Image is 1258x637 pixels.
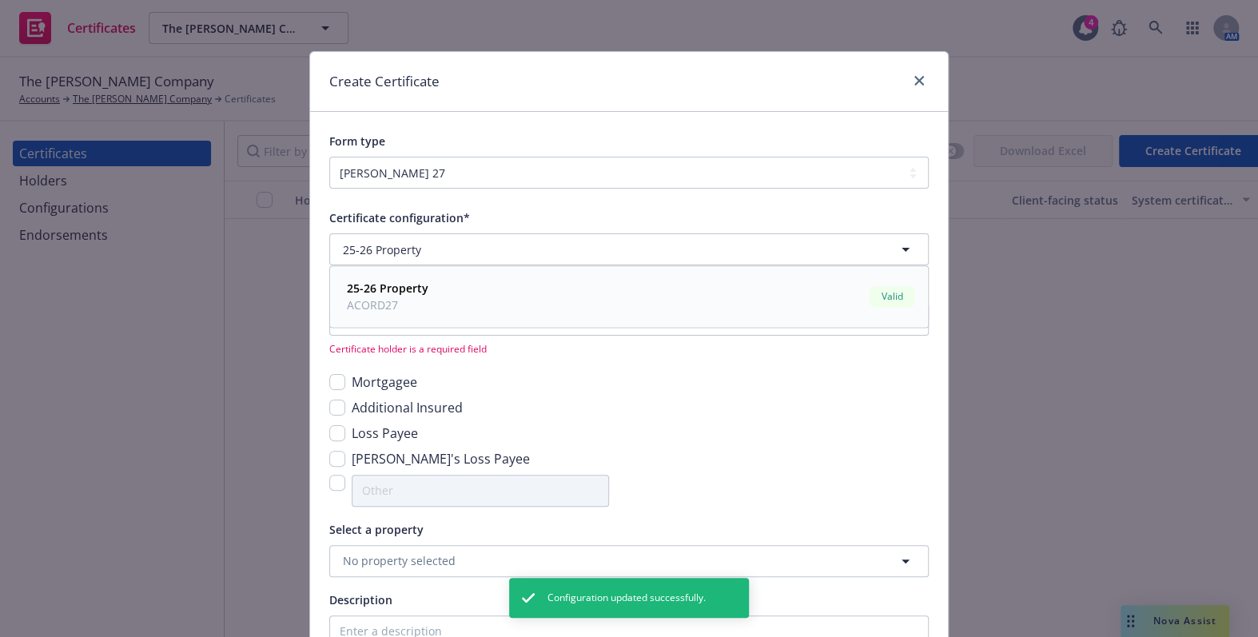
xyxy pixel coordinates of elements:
[347,281,428,297] strong: 25-26 Property
[329,133,385,149] span: Form type
[352,372,417,392] span: Mortgagee
[352,476,608,506] input: Other
[352,449,530,468] span: [PERSON_NAME]'s Loss Payee
[329,210,470,225] span: Certificate configuration*
[329,71,440,92] h1: Create Certificate
[547,591,706,605] span: Configuration updated successfully.
[329,545,929,577] button: No property selected
[876,290,908,305] span: Valid
[329,342,929,356] span: Certificate holder is a required field
[352,398,463,417] span: Additional Insured
[343,552,456,569] span: No property selected
[347,297,428,314] span: ACORD27
[329,592,392,607] span: Description
[343,241,421,258] span: 25-26 Property
[910,71,929,90] a: close
[352,424,418,443] span: Loss Payee
[329,522,424,537] span: Select a property
[329,233,929,265] button: 25-26 Property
